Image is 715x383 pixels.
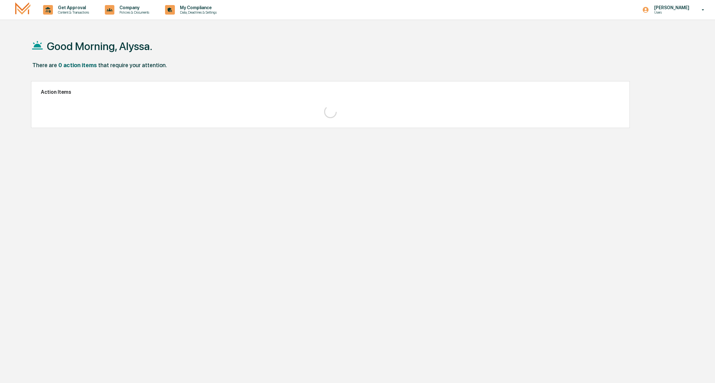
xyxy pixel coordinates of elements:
h1: Good Morning, Alyssa. [47,40,152,53]
img: logo [15,2,30,17]
div: There are [32,62,57,68]
p: Get Approval [53,5,92,10]
p: Content & Transactions [53,10,92,15]
p: Users [649,10,693,15]
p: My Compliance [175,5,220,10]
h2: Action Items [41,89,620,95]
p: Company [114,5,152,10]
div: 0 action items [58,62,97,68]
p: Policies & Documents [114,10,152,15]
div: that require your attention. [98,62,167,68]
p: [PERSON_NAME] [649,5,693,10]
p: Data, Deadlines & Settings [175,10,220,15]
